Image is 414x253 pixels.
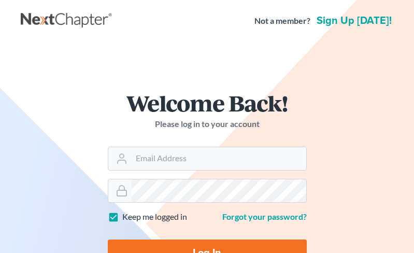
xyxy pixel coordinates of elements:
[132,147,306,170] input: Email Address
[108,92,307,114] h1: Welcome Back!
[254,15,310,27] strong: Not a member?
[122,211,187,223] label: Keep me logged in
[315,16,394,26] a: Sign up [DATE]!
[108,118,307,130] p: Please log in to your account
[222,212,307,221] a: Forgot your password?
